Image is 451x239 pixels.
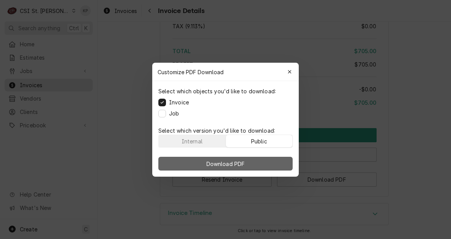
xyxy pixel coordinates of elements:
[158,87,276,95] p: Select which objects you'd like to download:
[205,159,246,167] span: Download PDF
[158,127,293,135] p: Select which version you'd like to download:
[152,63,299,81] div: Customize PDF Download
[169,109,179,117] label: Job
[251,137,267,145] div: Public
[169,98,189,106] label: Invoice
[182,137,203,145] div: Internal
[158,157,293,171] button: Download PDF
